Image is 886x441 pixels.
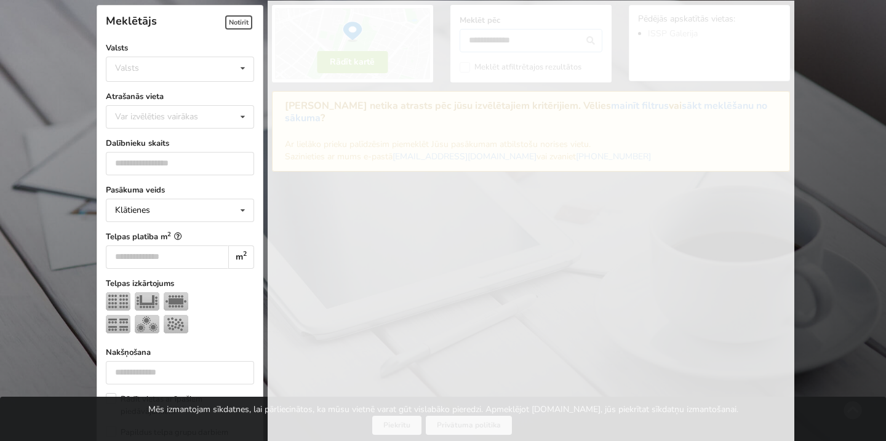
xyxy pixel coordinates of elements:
[106,393,254,418] label: Rādīt vietas ar īpašiem piedāvājumiem
[106,231,254,243] label: Telpas platība m
[135,292,159,311] img: U-Veids
[243,249,247,258] sup: 2
[106,315,130,333] img: Klase
[106,14,157,28] span: Meklētājs
[106,42,254,54] label: Valsts
[112,109,226,124] div: Var izvēlēties vairākas
[106,90,254,103] label: Atrašanās vieta
[106,292,130,311] img: Teātris
[115,206,150,215] div: Klātienes
[106,137,254,149] label: Dalībnieku skaits
[106,346,254,359] label: Nakšņošana
[164,292,188,311] img: Sapulce
[225,15,252,30] span: Notīrīt
[115,63,139,73] div: Valsts
[164,315,188,333] img: Pieņemšana
[106,277,254,290] label: Telpas izkārtojums
[106,184,254,196] label: Pasākuma veids
[228,245,253,269] div: m
[135,315,159,333] img: Bankets
[167,230,171,238] sup: 2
